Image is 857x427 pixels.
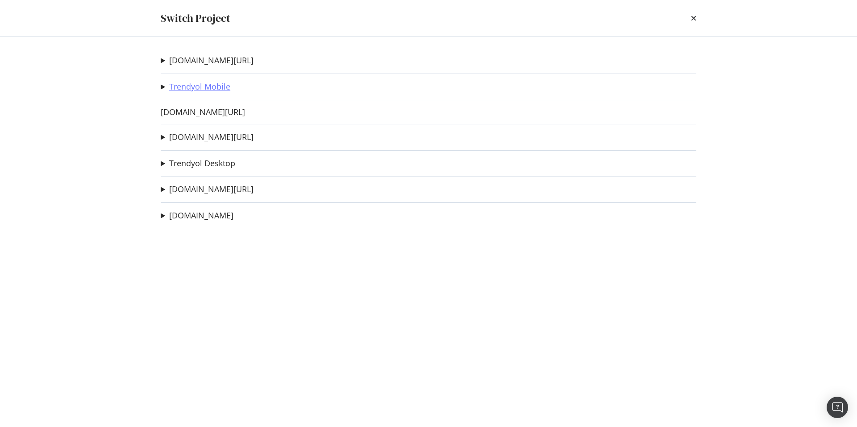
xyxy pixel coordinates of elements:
[161,184,254,195] summary: [DOMAIN_NAME][URL]
[161,81,230,93] summary: Trendyol Mobile
[169,56,254,65] a: [DOMAIN_NAME][URL]
[161,158,235,169] summary: Trendyol Desktop
[169,211,233,220] a: [DOMAIN_NAME]
[169,185,254,194] a: [DOMAIN_NAME][URL]
[161,210,233,222] summary: [DOMAIN_NAME]
[169,159,235,168] a: Trendyol Desktop
[169,82,230,91] a: Trendyol Mobile
[161,107,245,117] a: [DOMAIN_NAME][URL]
[161,55,254,66] summary: [DOMAIN_NAME][URL]
[161,131,254,143] summary: [DOMAIN_NAME][URL]
[161,11,230,26] div: Switch Project
[691,11,696,26] div: times
[827,397,848,418] div: Open Intercom Messenger
[169,132,254,142] a: [DOMAIN_NAME][URL]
